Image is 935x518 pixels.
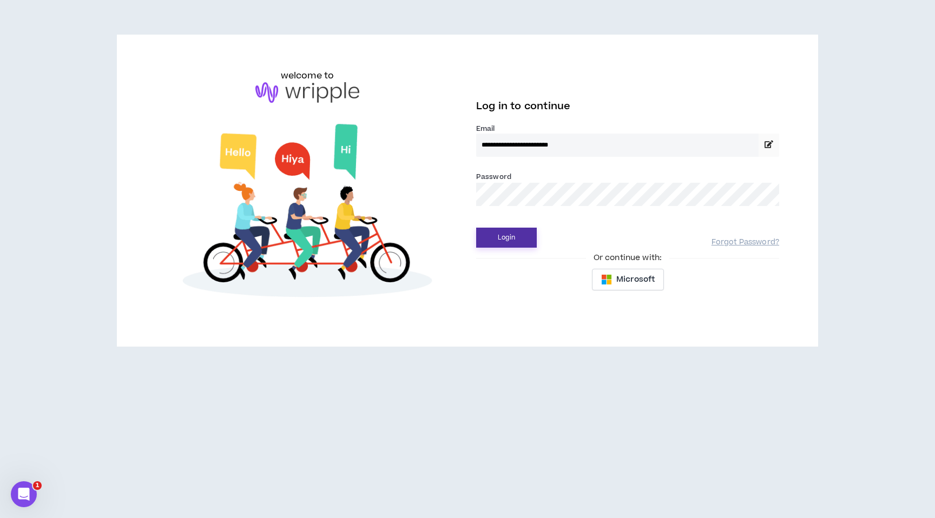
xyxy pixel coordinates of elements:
[156,114,459,312] img: Welcome to Wripple
[476,228,537,248] button: Login
[281,69,334,82] h6: welcome to
[476,99,570,113] span: Log in to continue
[592,269,664,290] button: Microsoft
[586,252,669,264] span: Or continue with:
[476,172,511,182] label: Password
[11,481,37,507] iframe: Intercom live chat
[712,237,779,248] a: Forgot Password?
[616,274,655,285] span: Microsoft
[255,82,359,103] img: logo-brand.png
[476,124,779,134] label: Email
[33,481,42,490] span: 1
